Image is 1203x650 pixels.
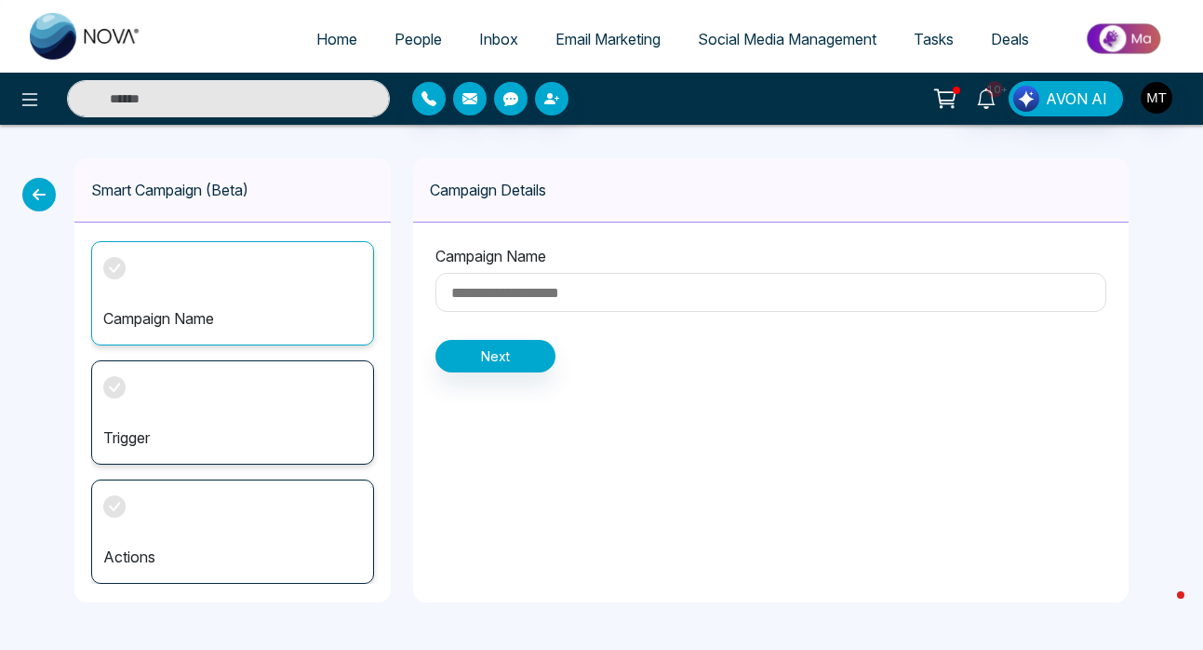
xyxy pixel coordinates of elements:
button: AVON AI [1009,81,1123,116]
span: Home [316,30,357,48]
a: 10+ [964,81,1009,114]
p: Actions [103,546,362,568]
span: 10+ [986,81,1003,98]
span: People [394,30,442,48]
a: Social Media Management [679,21,895,57]
p: Campaign Name [103,307,362,330]
a: Tasks [895,21,972,57]
a: Inbox [461,21,537,57]
a: Deals [972,21,1048,57]
img: Nova CRM Logo [30,13,141,60]
span: Tasks [914,30,954,48]
a: People [376,21,461,57]
span: Inbox [479,30,518,48]
span: Email Marketing [555,30,661,48]
iframe: Intercom live chat [1140,587,1184,631]
div: Campaign Details [413,158,1129,223]
span: Deals [991,30,1029,48]
img: User Avatar [1141,82,1172,114]
label: Campaign Name [435,245,1106,267]
a: Home [298,21,376,57]
span: Social Media Management [698,30,876,48]
span: AVON AI [1046,88,1107,110]
p: Trigger [103,427,362,449]
div: Smart Campaign (Beta) [74,158,391,223]
img: Lead Flow [1013,86,1039,112]
a: Email Marketing [537,21,679,57]
button: Next [435,340,555,372]
img: Market-place.gif [1057,18,1192,60]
